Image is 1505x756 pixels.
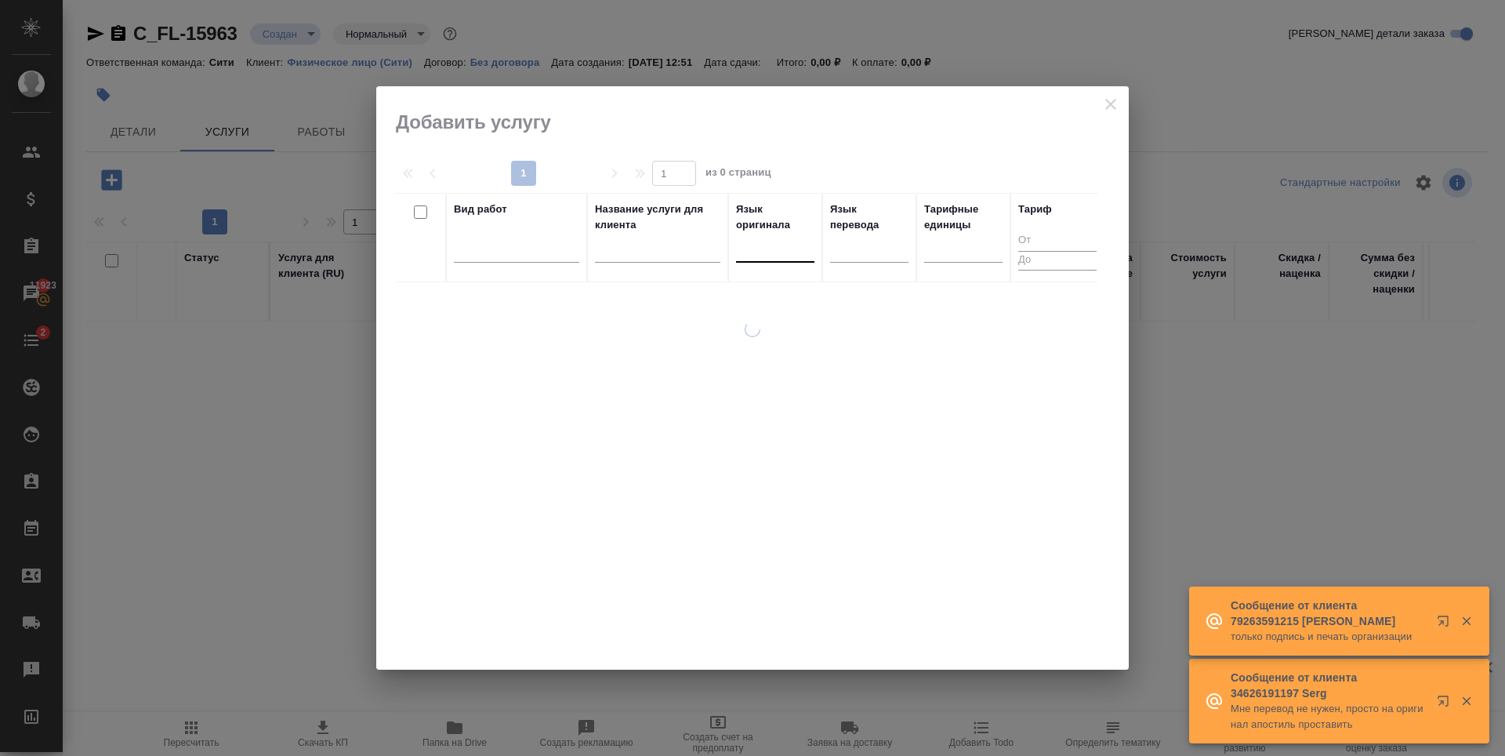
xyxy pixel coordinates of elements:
p: Сообщение от клиента 34626191197 Serg [1231,670,1427,701]
button: Закрыть [1450,694,1482,708]
p: Мне перевод не нужен, просто на оригинал апостиль проставить [1231,701,1427,732]
input: От [1018,231,1097,251]
p: Сообщение от клиента 79263591215 [PERSON_NAME] [1231,598,1427,629]
div: Название услуги для клиента [595,202,720,233]
div: Вид работ [454,202,507,217]
p: только подпись и печать организации [1231,629,1427,645]
div: Тарифные единицы [924,202,1003,233]
div: Язык перевода [830,202,908,233]
input: До [1018,251,1097,271]
div: Тариф [1018,202,1052,217]
button: Закрыть [1450,614,1482,628]
button: Открыть в новой вкладке [1427,605,1465,643]
button: Открыть в новой вкладке [1427,685,1465,723]
div: Язык оригинала [736,202,814,233]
